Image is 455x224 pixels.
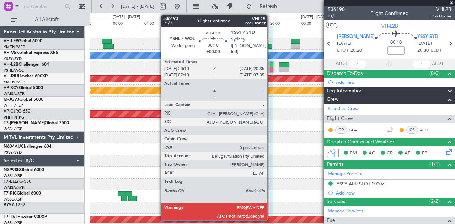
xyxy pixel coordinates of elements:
[4,191,41,196] a: T7-RICGlobal 6000
[22,1,63,12] input: Trip Number
[4,103,23,108] a: WIHH/HLP
[4,98,43,102] a: M-JGVJGlobal 5000
[327,95,339,104] span: Crew
[350,47,362,54] span: 20:20
[8,14,77,25] button: All Aircraft
[4,203,25,207] a: B757-1757
[4,51,19,55] span: VH-VSK
[4,68,24,73] a: YSHL/WOL
[4,185,25,190] a: WMSA/SZB
[4,44,25,50] a: YMEN/MEB
[4,80,25,85] a: YMEN/MEB
[4,126,22,132] a: WSSL/XSP
[4,168,44,172] a: N8998KGlobal 6000
[4,51,58,55] a: VH-VSKGlobal Express XRS
[328,105,359,113] a: Schedule Crew
[335,126,347,134] div: CP
[369,150,375,157] span: AC
[4,144,52,149] a: N604AUChallenger 604
[80,20,112,26] div: 20:00
[269,20,300,26] div: 20:00
[327,198,345,206] span: Services
[417,47,429,54] span: 20:30
[431,6,451,13] span: VHL2B
[390,39,402,46] span: 00:10
[349,60,366,68] input: --:--
[4,168,20,172] span: N8998K
[327,87,363,95] span: Leg Information
[112,20,143,26] div: 00:00
[430,47,442,54] span: ELDT
[4,74,48,78] a: VH-RIUHawker 800XP
[327,138,394,146] span: Dispatch Checks and Weather
[227,168,250,173] div: ZBAA
[4,91,25,97] a: WMSA/SZB
[243,1,285,12] button: Refresh
[406,126,418,134] div: CS
[337,47,349,54] span: ETOT
[431,13,451,19] span: Pos Owner
[143,20,174,26] div: 04:00
[4,74,18,78] span: VH-RIU
[381,22,398,30] span: VH-L2B
[336,60,347,67] span: ATOT
[4,109,18,114] span: VP-CJR
[205,168,228,173] div: WSSL
[4,98,19,102] span: M-JGVJ
[417,33,438,40] span: YSSY SYD
[328,208,363,215] a: Manage Services
[429,70,440,77] span: (0/0)
[327,70,363,78] span: Dispatch To-Dos
[4,39,18,43] span: VH-LEP
[4,191,17,196] span: T7-RIC
[349,127,365,133] a: GLA
[326,22,338,28] button: UTC
[4,115,25,120] a: VHHH/HKG
[4,86,43,90] a: VP-BCYGlobal 5000
[337,181,385,187] div: YSSY ARR SLOT 2030Z
[4,173,22,179] a: WSSL/XSP
[337,40,352,47] span: [DATE]
[429,197,440,205] span: (2/2)
[328,170,362,177] a: Manage Permits
[337,33,375,40] span: [PERSON_NAME]
[4,215,47,219] a: T7-TSTHawker 900XP
[327,160,343,169] span: Permits
[328,6,345,13] span: 536190
[432,60,444,67] span: ALDT
[422,150,427,157] span: FP
[206,20,237,26] div: 12:00
[4,56,22,61] a: YSSY/SYD
[429,160,440,168] span: (1/1)
[420,127,436,133] a: AJO
[328,13,345,19] span: P1/3
[113,14,140,20] div: [DATE] - [DATE]
[4,121,69,125] a: T7-[PERSON_NAME]Global 7500
[4,180,31,184] a: T7-ELLYG-550
[121,3,154,10] span: [DATE] - [DATE]
[4,121,45,125] span: T7-[PERSON_NAME]
[18,17,75,22] span: All Aircraft
[417,40,432,47] span: [DATE]
[207,173,228,177] div: 12:01 Z
[327,115,353,123] span: Flight Crew
[4,150,22,155] a: YSSY/SYD
[387,150,393,157] span: CR
[237,20,269,26] div: 16:00
[4,62,49,67] a: VH-L2BChallenger 604
[301,14,328,20] div: [DATE] - [DATE]
[405,150,410,157] span: AF
[4,144,21,149] span: N604AU
[4,180,19,184] span: T7-ELLY
[336,190,451,196] div: Add new
[4,62,18,67] span: VH-L2B
[370,10,409,17] div: Flight Confirmed
[175,20,206,26] div: 08:00
[336,79,451,85] div: Add new
[4,86,19,90] span: VP-BCY
[228,173,250,177] div: 17:44 Z
[4,197,22,202] a: WSSL/XSP
[4,109,30,114] a: VP-CJRG-650
[350,150,357,157] span: PM
[4,203,18,207] span: B757-1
